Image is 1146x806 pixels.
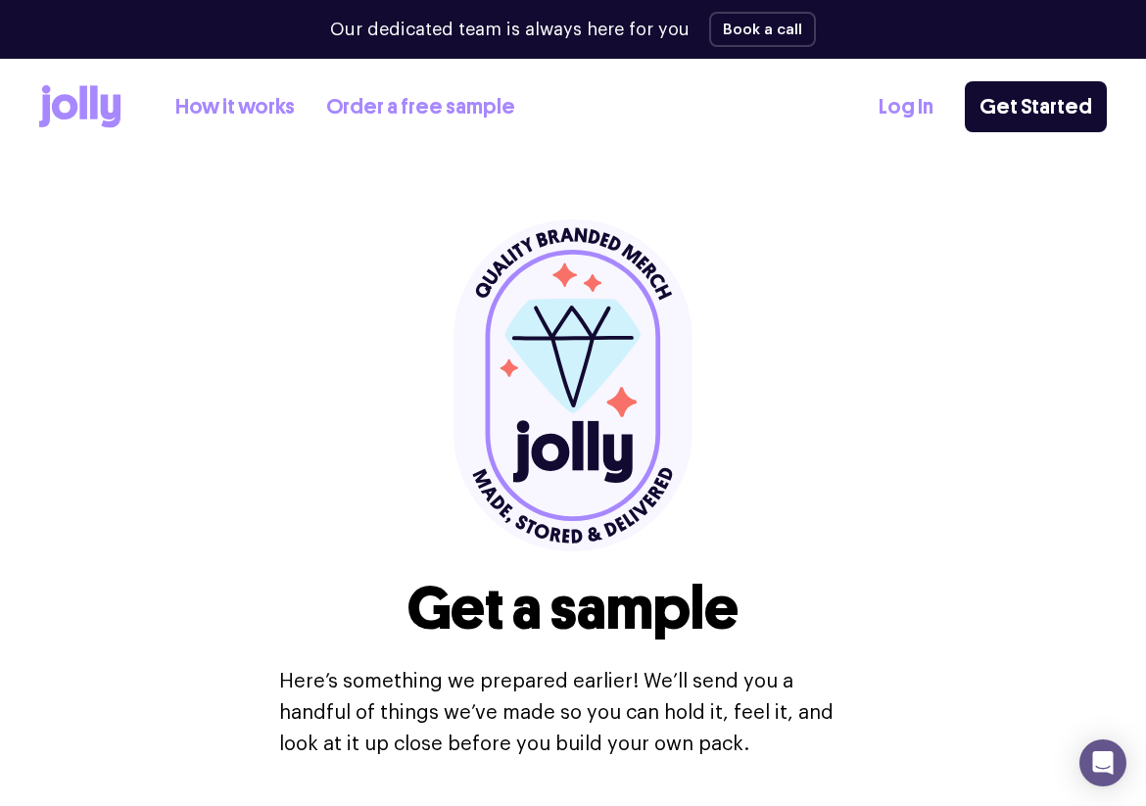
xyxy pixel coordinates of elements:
[965,81,1107,132] a: Get Started
[326,91,515,123] a: Order a free sample
[709,12,816,47] button: Book a call
[279,666,867,760] p: Here’s something we prepared earlier! We’ll send you a handful of things we’ve made so you can ho...
[175,91,295,123] a: How it works
[330,17,690,43] p: Our dedicated team is always here for you
[1079,739,1126,786] div: Open Intercom Messenger
[407,576,739,642] h1: Get a sample
[879,91,933,123] a: Log In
